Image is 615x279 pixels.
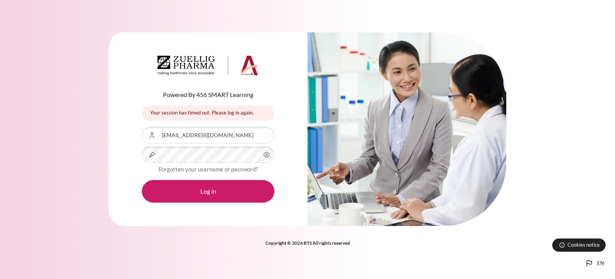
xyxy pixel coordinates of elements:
[597,260,604,267] span: en
[157,56,259,75] img: Architeck
[157,56,259,78] a: Architeck
[142,106,274,121] div: Your session has timed out. Please log in again.
[581,256,607,271] button: Languages
[552,238,606,252] button: Cookies notice
[142,127,274,143] input: Username or Email Address
[142,90,274,99] p: Powered By 456 SMART Learning
[142,180,274,203] button: Log in
[567,241,600,249] span: Cookies notice
[159,166,258,173] a: Forgotten your username or password?
[265,240,350,246] strong: Copyright © 2024 BTS All rights reserved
